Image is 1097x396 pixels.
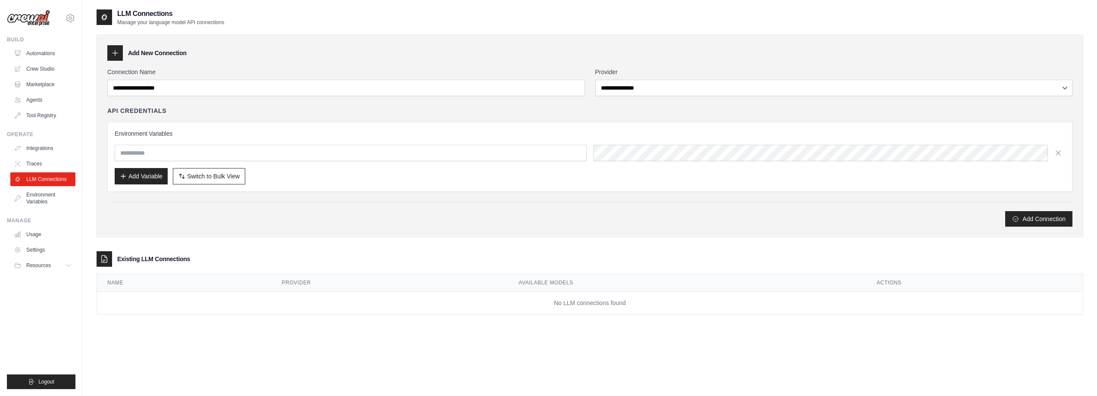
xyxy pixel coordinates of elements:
[10,109,75,122] a: Tool Registry
[10,259,75,272] button: Resources
[107,68,585,76] label: Connection Name
[117,19,224,26] p: Manage your language model API connections
[115,129,1065,138] h3: Environment Variables
[7,131,75,138] div: Operate
[272,274,508,292] th: Provider
[10,228,75,241] a: Usage
[10,62,75,76] a: Crew Studio
[7,36,75,43] div: Build
[187,172,240,181] span: Switch to Bulk View
[7,217,75,224] div: Manage
[10,188,75,209] a: Environment Variables
[10,93,75,107] a: Agents
[38,378,54,385] span: Logout
[1005,211,1072,227] button: Add Connection
[26,262,51,269] span: Resources
[117,9,224,19] h2: LLM Connections
[7,10,50,26] img: Logo
[97,274,272,292] th: Name
[10,243,75,257] a: Settings
[508,274,866,292] th: Available Models
[107,106,166,115] h4: API Credentials
[10,172,75,186] a: LLM Connections
[10,141,75,155] a: Integrations
[10,47,75,60] a: Automations
[595,68,1073,76] label: Provider
[128,49,187,57] h3: Add New Connection
[866,274,1083,292] th: Actions
[173,168,245,184] button: Switch to Bulk View
[117,255,190,263] h3: Existing LLM Connections
[10,78,75,91] a: Marketplace
[10,157,75,171] a: Traces
[97,292,1083,315] td: No LLM connections found
[7,374,75,389] button: Logout
[115,168,168,184] button: Add Variable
